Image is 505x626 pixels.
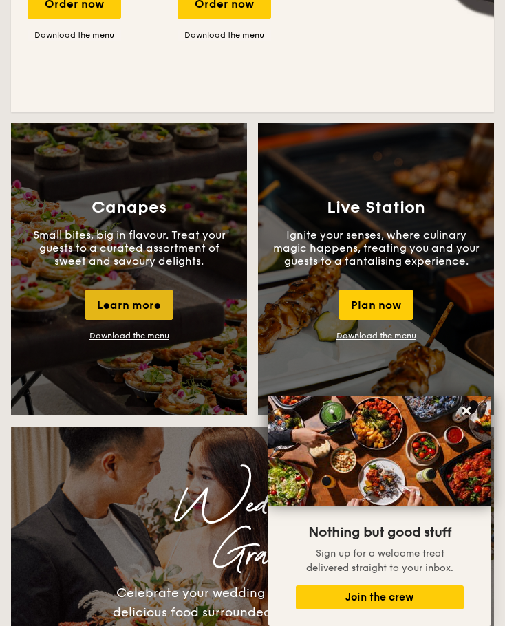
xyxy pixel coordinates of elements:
[296,585,464,609] button: Join the crew
[22,542,483,567] div: Grain
[327,198,425,217] h3: Live Station
[89,331,169,341] a: Download the menu
[73,517,483,542] div: by
[178,30,271,41] a: Download the menu
[92,198,166,217] h3: Canapes
[306,548,453,574] span: Sign up for a welcome treat delivered straight to your inbox.
[268,396,491,506] img: DSC07876-Edit02-Large.jpeg
[308,524,451,541] span: Nothing but good stuff
[26,228,233,268] p: Small bites, big in flavour. Treat your guests to a curated assortment of sweet and savoury delig...
[455,400,477,422] button: Close
[85,290,173,320] div: Learn more
[98,583,407,622] div: Celebrate your wedding day with the bliss of delicious food surrounded by your loved ones.
[339,290,413,320] div: Plan now
[273,228,480,268] p: Ignite your senses, where culinary magic happens, treating you and your guests to a tantalising e...
[336,331,416,341] a: Download the menu
[22,493,483,517] div: Weddings
[28,30,121,41] a: Download the menu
